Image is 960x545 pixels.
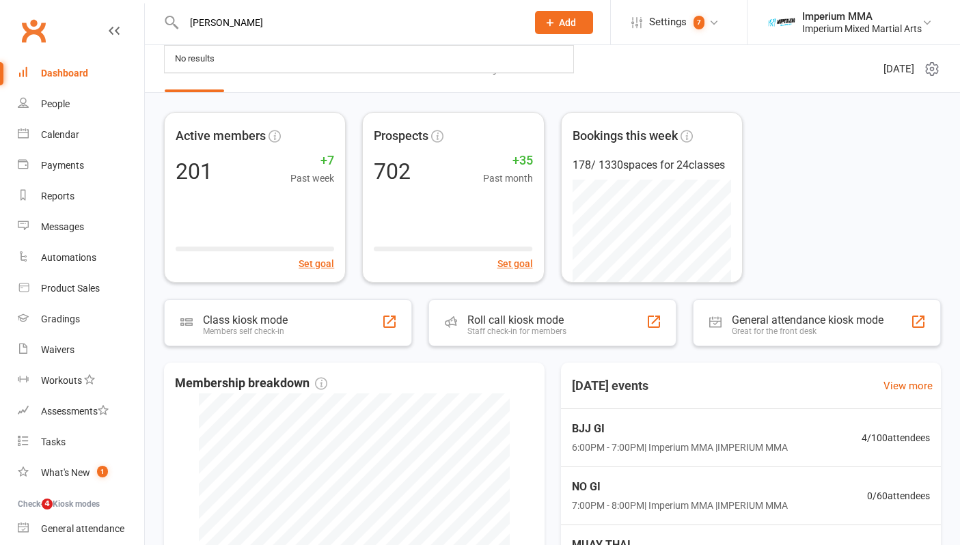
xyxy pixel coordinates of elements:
[16,14,51,48] a: Clubworx
[573,156,731,174] div: 178 / 1330 spaces for 24 classes
[18,304,144,335] a: Gradings
[559,17,576,28] span: Add
[572,498,788,513] span: 7:00PM - 8:00PM | Imperium MMA | IMPERIUM MMA
[883,61,914,77] span: [DATE]
[18,242,144,273] a: Automations
[802,10,922,23] div: Imperium MMA
[18,365,144,396] a: Workouts
[41,129,79,140] div: Calendar
[203,326,288,336] div: Members self check-in
[299,256,334,271] button: Set goal
[41,313,80,324] div: Gradings
[41,68,88,79] div: Dashboard
[176,126,266,146] span: Active members
[175,374,327,393] span: Membership breakdown
[18,273,144,304] a: Product Sales
[41,406,109,417] div: Assessments
[41,344,74,355] div: Waivers
[561,374,659,398] h3: [DATE] events
[41,160,84,171] div: Payments
[483,151,533,171] span: +35
[203,313,288,326] div: Class kiosk mode
[18,427,144,458] a: Tasks
[694,16,704,29] span: 7
[41,221,84,232] div: Messages
[18,396,144,427] a: Assessments
[18,212,144,242] a: Messages
[883,378,933,394] a: View more
[180,13,517,32] input: Search...
[18,335,144,365] a: Waivers
[867,488,930,503] span: 0 / 60 attendees
[732,326,883,336] div: Great for the front desk
[290,171,334,186] span: Past week
[573,126,678,146] span: Bookings this week
[802,23,922,35] div: Imperium Mixed Martial Arts
[18,458,144,488] a: What's New1
[41,283,100,294] div: Product Sales
[41,467,90,478] div: What's New
[649,7,687,38] span: Settings
[41,375,82,386] div: Workouts
[42,499,53,509] span: 4
[768,9,795,36] img: thumb_image1639376871.png
[41,436,66,447] div: Tasks
[572,440,788,455] span: 6:00PM - 7:00PM | Imperium MMA | IMPERIUM MMA
[97,466,108,477] span: 1
[18,89,144,120] a: People
[732,313,883,326] div: General attendance kiosk mode
[290,151,334,171] span: +7
[18,181,144,212] a: Reports
[176,160,212,182] div: 201
[18,150,144,181] a: Payments
[41,252,96,263] div: Automations
[18,514,144,544] a: General attendance kiosk mode
[467,326,566,336] div: Staff check-in for members
[374,126,428,146] span: Prospects
[572,478,788,496] span: NO GI
[497,256,533,271] button: Set goal
[374,160,411,182] div: 702
[14,499,46,531] iframe: Intercom live chat
[572,420,788,438] span: BJJ GI
[535,11,593,34] button: Add
[41,523,124,534] div: General attendance
[18,58,144,89] a: Dashboard
[467,313,566,326] div: Roll call kiosk mode
[171,49,219,69] div: No results
[862,430,930,445] span: 4 / 100 attendees
[18,120,144,150] a: Calendar
[41,191,74,201] div: Reports
[41,98,70,109] div: People
[483,171,533,186] span: Past month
